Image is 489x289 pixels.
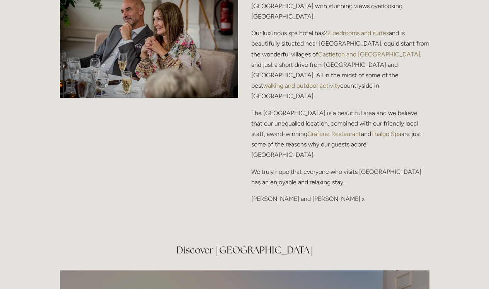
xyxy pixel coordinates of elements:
p: Our luxurious spa hotel has and is beautifully situated near [GEOGRAPHIC_DATA], equidistant from ... [251,28,429,101]
a: Castleton and [GEOGRAPHIC_DATA] [318,51,420,58]
a: walking and outdoor activity [263,82,340,89]
h2: Discover [GEOGRAPHIC_DATA] [60,243,429,257]
a: Grafene Restaurant [307,130,361,138]
p: [PERSON_NAME] and [PERSON_NAME] x [251,194,429,204]
a: Thalgo Spa [371,130,401,138]
p: The [GEOGRAPHIC_DATA] is a beautiful area and we believe that our unequalled location, combined w... [251,108,429,160]
p: We truly hope that everyone who visits [GEOGRAPHIC_DATA] has an enjoyable and relaxing stay. [251,167,429,187]
a: 22 bedrooms and suites [324,29,389,37]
